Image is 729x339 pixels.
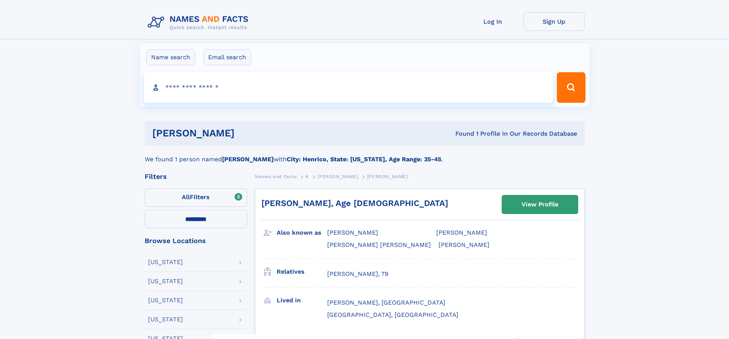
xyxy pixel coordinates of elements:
[367,174,408,179] span: [PERSON_NAME]
[277,294,327,307] h3: Lived in
[522,196,558,213] div: View Profile
[345,130,577,138] div: Found 1 Profile In Our Records Database
[317,172,358,181] a: [PERSON_NAME]
[287,156,441,163] b: City: Henrico, State: [US_STATE], Age Range: 35-45
[436,229,487,236] span: [PERSON_NAME]
[327,241,431,248] span: [PERSON_NAME] [PERSON_NAME]
[317,174,358,179] span: [PERSON_NAME]
[557,72,585,103] button: Search Button
[305,174,309,179] span: K
[327,270,388,278] a: [PERSON_NAME], 79
[182,193,190,201] span: All
[146,49,195,65] label: Name search
[203,49,251,65] label: Email search
[145,188,247,207] label: Filters
[148,278,183,284] div: [US_STATE]
[148,297,183,303] div: [US_STATE]
[502,195,578,214] a: View Profile
[277,226,327,239] h3: Also known as
[145,146,585,164] div: We found 1 person named with .
[277,265,327,278] h3: Relatives
[145,12,255,33] img: Logo Names and Facts
[524,12,585,31] a: Sign Up
[152,128,345,138] h1: [PERSON_NAME]
[255,172,297,181] a: Names and Facts
[148,259,183,265] div: [US_STATE]
[327,311,458,318] span: [GEOGRAPHIC_DATA], [GEOGRAPHIC_DATA]
[462,12,524,31] a: Log In
[145,173,247,180] div: Filters
[144,72,554,103] input: search input
[327,229,378,236] span: [PERSON_NAME]
[145,237,247,244] div: Browse Locations
[305,172,309,181] a: K
[222,156,274,163] b: [PERSON_NAME]
[327,299,445,306] span: [PERSON_NAME], [GEOGRAPHIC_DATA]
[148,316,183,323] div: [US_STATE]
[439,241,489,248] span: [PERSON_NAME]
[261,198,448,208] a: [PERSON_NAME], Age [DEMOGRAPHIC_DATA]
